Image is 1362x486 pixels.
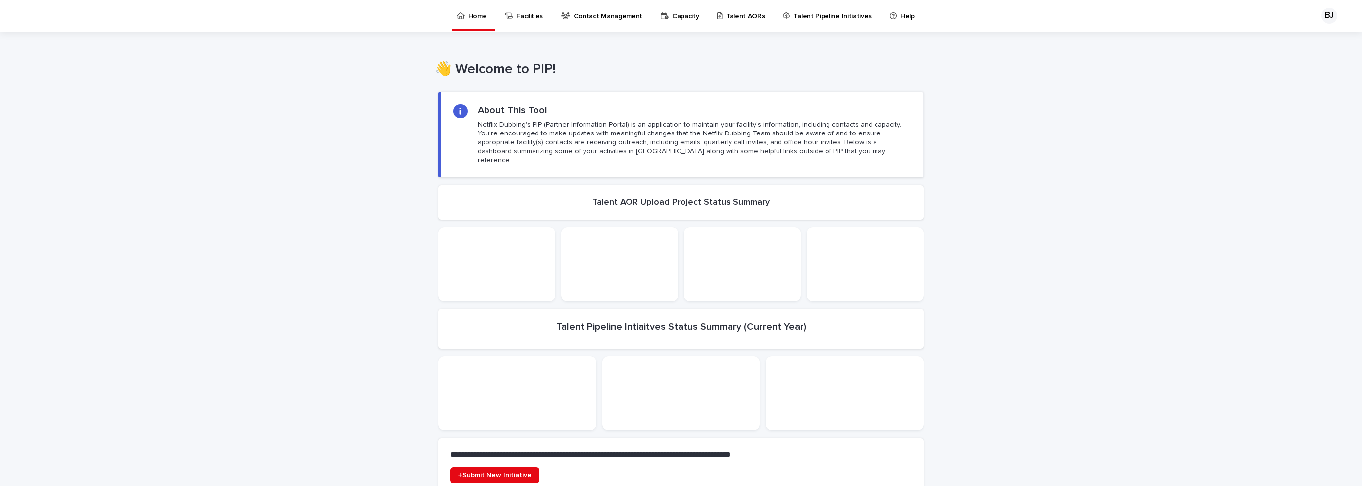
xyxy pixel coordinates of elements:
a: +Submit New Initiative [450,467,539,483]
h1: 👋 Welcome to PIP! [435,61,920,78]
h2: Talent Pipeline Intiaitves Status Summary (Current Year) [556,321,806,333]
p: Netflix Dubbing's PIP (Partner Information Portal) is an application to maintain your facility's ... [478,120,911,165]
span: +Submit New Initiative [458,472,532,479]
h2: About This Tool [478,104,547,116]
div: BJ [1321,8,1337,24]
h2: Talent AOR Upload Project Status Summary [592,197,770,208]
